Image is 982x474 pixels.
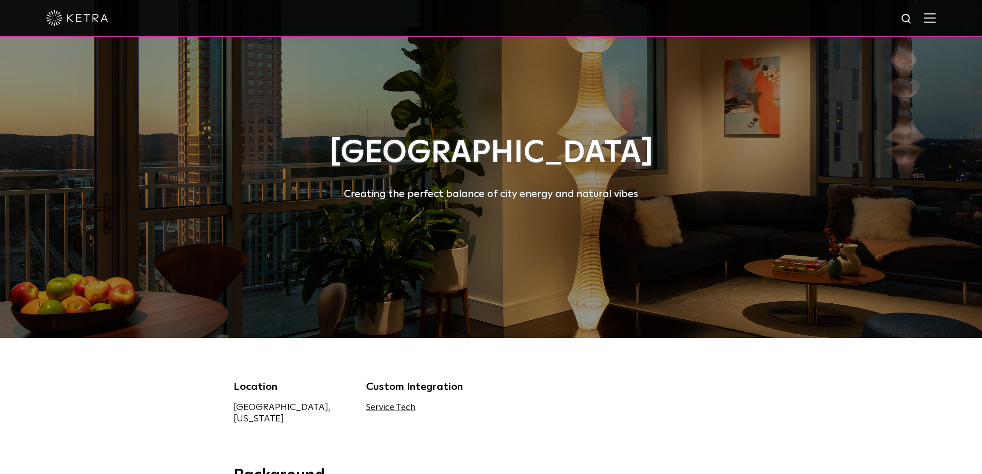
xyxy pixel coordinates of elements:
[924,13,936,23] img: Hamburger%20Nav.svg
[901,13,913,26] img: search icon
[366,403,415,412] a: Service Tech
[234,136,749,170] h1: [GEOGRAPHIC_DATA]
[234,186,749,202] div: Creating the perfect balance of city energy and natural vibes
[366,379,484,395] div: Custom Integration
[46,10,108,26] img: ketra-logo-2019-white
[234,402,351,424] div: [GEOGRAPHIC_DATA], [US_STATE]
[234,379,351,395] div: Location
